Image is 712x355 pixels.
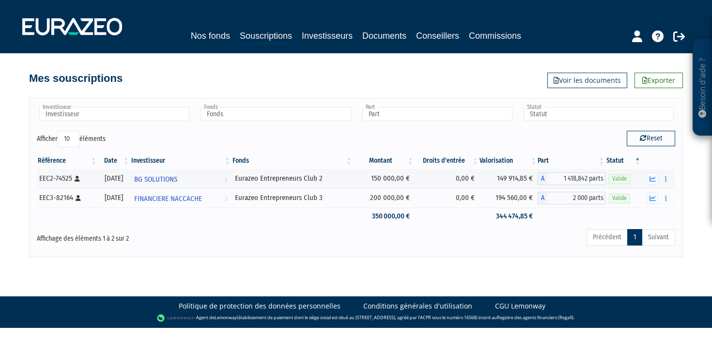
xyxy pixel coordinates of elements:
[480,169,538,188] td: 149 914,85 €
[240,29,292,44] a: Souscriptions
[353,188,415,208] td: 200 000,00 €
[37,228,294,244] div: Affichage des éléments 1 à 2 sur 2
[75,176,80,182] i: [Français] Personne physique
[605,153,642,169] th: Statut : activer pour trier la colonne par ordre d&eacute;croissant
[609,174,630,184] span: Valide
[39,173,94,184] div: EEC2-74525
[224,190,228,208] i: Voir l'investisseur
[416,29,459,43] a: Conseillers
[362,29,406,43] a: Documents
[101,173,127,184] div: [DATE]
[224,170,228,188] i: Voir l'investisseur
[134,170,177,188] span: BG SOLUTIONS
[480,153,538,169] th: Valorisation: activer pour trier la colonne par ordre croissant
[697,44,708,131] p: Besoin d'aide ?
[547,73,627,88] a: Voir les documents
[29,73,123,84] h4: Mes souscriptions
[480,208,538,225] td: 344 474,85 €
[627,229,642,246] a: 1
[627,131,675,146] button: Reset
[76,195,81,201] i: [Français] Personne physique
[538,192,547,204] span: A
[101,193,127,203] div: [DATE]
[130,153,232,169] th: Investisseur: activer pour trier la colonne par ordre croissant
[538,172,547,185] span: A
[469,29,521,43] a: Commissions
[302,29,353,43] a: Investisseurs
[497,314,573,321] a: Registre des agents financiers (Regafi)
[353,153,415,169] th: Montant: activer pour trier la colonne par ordre croissant
[635,73,683,88] a: Exporter
[547,192,605,204] span: 2 000 parts
[547,172,605,185] span: 1 418,842 parts
[134,190,202,208] span: FINANCIERE NACCACHE
[538,153,605,169] th: Part: activer pour trier la colonne par ordre croissant
[191,29,230,43] a: Nos fonds
[98,153,130,169] th: Date: activer pour trier la colonne par ordre croissant
[22,18,122,35] img: 1732889491-logotype_eurazeo_blanc_rvb.png
[538,172,605,185] div: A - Eurazeo Entrepreneurs Club 2
[609,194,630,203] span: Valide
[232,153,353,169] th: Fonds: activer pour trier la colonne par ordre croissant
[10,313,702,323] div: - Agent de (établissement de paiement dont le siège social est situé au [STREET_ADDRESS], agréé p...
[130,169,232,188] a: BG SOLUTIONS
[215,314,237,321] a: Lemonway
[538,192,605,204] div: A - Eurazeo Entrepreneurs Club 3
[157,313,194,323] img: logo-lemonway.png
[353,208,415,225] td: 350 000,00 €
[58,131,79,147] select: Afficheréléments
[415,188,480,208] td: 0,00 €
[495,301,545,311] a: CGU Lemonway
[130,188,232,208] a: FINANCIERE NACCACHE
[480,188,538,208] td: 194 560,00 €
[37,153,98,169] th: Référence : activer pour trier la colonne par ordre croissant
[37,131,106,147] label: Afficher éléments
[353,169,415,188] td: 150 000,00 €
[415,153,480,169] th: Droits d'entrée: activer pour trier la colonne par ordre croissant
[235,173,350,184] div: Eurazeo Entrepreneurs Club 2
[39,193,94,203] div: EEC3-82164
[235,193,350,203] div: Eurazeo Entrepreneurs Club 3
[415,169,480,188] td: 0,00 €
[179,301,341,311] a: Politique de protection des données personnelles
[363,301,472,311] a: Conditions générales d'utilisation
